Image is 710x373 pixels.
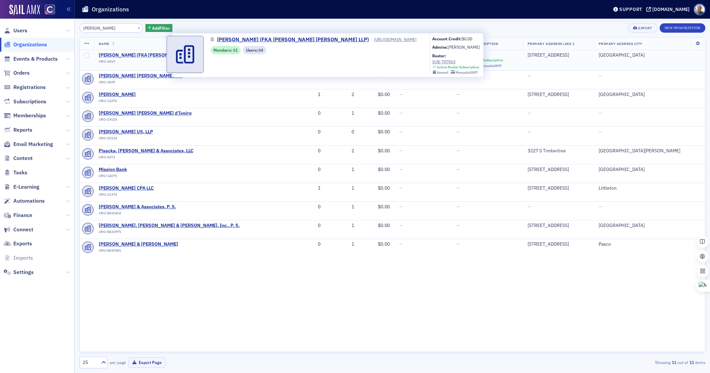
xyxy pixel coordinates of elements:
[217,36,369,44] span: [PERSON_NAME] (FKA [PERSON_NAME] [PERSON_NAME] LLP)
[99,248,178,255] div: ORG-8830981
[528,129,531,135] span: —
[432,36,462,41] b: Account Credit:
[528,110,531,116] span: —
[13,126,32,134] span: Reports
[660,23,705,33] button: New Organization
[13,27,27,34] span: Users
[99,80,183,87] div: ORG-3849
[99,204,176,210] a: [PERSON_NAME] & Associates, P. S.
[83,359,97,366] div: 25
[4,126,32,134] a: Reports
[448,44,480,50] a: [PERSON_NAME]
[145,24,173,32] button: AddFilter
[599,41,643,46] span: Primary Address City
[4,98,46,105] a: Subscriptions
[456,70,478,75] div: Manual x0397
[99,241,178,247] span: Baker & Giles, P. S.
[99,110,192,116] a: [PERSON_NAME] [PERSON_NAME] d’Ivoire
[99,204,176,210] span: Jeff Baker & Associates, P. S.
[599,110,602,116] span: —
[40,4,55,16] a: View Homepage
[13,212,32,219] span: Finance
[152,25,170,31] span: Add Filter
[99,73,183,79] span: Baker Tilly Victoria Ltd.
[694,4,705,15] span: Profile
[211,46,241,54] div: Members: 61
[13,226,33,233] span: Connect
[462,36,472,41] span: $0.00
[99,185,159,191] span: Russell R. Baker CPA LLC
[288,185,321,191] div: 1
[528,167,589,173] div: [STREET_ADDRESS]
[4,197,45,205] a: Automations
[99,148,193,154] span: Pisacka, Baker & Associates, LLC
[330,204,354,210] div: 1
[378,148,390,154] span: $0.00
[4,41,47,48] a: Organizations
[13,141,53,148] span: Email Marketing
[99,41,109,46] span: Name
[288,92,321,98] div: 1
[92,5,129,13] h1: Organizations
[4,112,46,119] a: Memberships
[432,59,480,65] div: SUB-707063
[456,148,460,154] span: —
[4,269,34,276] a: Settings
[330,92,354,98] div: 2
[456,185,460,191] span: —
[288,223,321,229] div: 0
[378,204,390,210] span: $0.00
[378,129,390,135] span: $0.00
[13,155,33,162] span: Content
[646,7,692,12] button: [DOMAIN_NAME]
[456,204,460,210] span: —
[4,141,53,148] a: Email Marketing
[99,223,240,229] a: [PERSON_NAME], [PERSON_NAME] & [PERSON_NAME], Inc., P. S.
[4,55,58,63] a: Events & Products
[99,185,159,191] a: [PERSON_NAME] CPA LLC
[99,230,240,236] div: ORG-8830975
[528,52,589,58] div: [STREET_ADDRESS]
[628,23,657,33] button: Export
[99,167,159,173] span: Mission Bank
[399,129,403,135] span: —
[638,26,652,30] div: Export
[99,117,192,124] div: ORG-19155
[99,174,159,180] div: ORG-14075
[9,5,40,15] img: SailAMX
[437,70,448,75] div: Annual
[660,24,705,30] a: New Organization
[13,112,46,119] span: Memberships
[4,84,46,91] a: Registrations
[4,240,32,247] a: Exports
[399,204,403,210] span: —
[99,211,176,218] div: ORG-8830402
[288,167,321,173] div: 0
[528,185,589,191] div: [STREET_ADDRESS]
[288,110,321,116] div: 0
[432,44,448,50] b: Admins:
[599,241,701,247] div: Pasco
[330,110,354,116] div: 1
[688,359,695,365] strong: 11
[378,110,390,116] span: $0.00
[378,91,390,97] span: $0.00
[528,41,575,46] span: Primary Address Line 1
[4,69,30,77] a: Orders
[501,359,705,365] div: Showing out of items
[599,204,602,210] span: —
[288,129,321,135] div: 0
[99,192,159,199] div: ORG-21374
[374,36,423,42] a: [URL][DOMAIN_NAME]
[599,92,701,98] div: [GEOGRAPHIC_DATA]
[99,148,193,154] a: Pisacka, [PERSON_NAME] & Associates, LLC
[79,23,143,33] input: Search…
[528,148,589,154] div: 3227 S Timberline
[330,148,354,154] div: 2
[136,25,142,31] button: ×
[288,204,321,210] div: 0
[378,185,390,191] span: $0.00
[13,169,27,176] span: Tasks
